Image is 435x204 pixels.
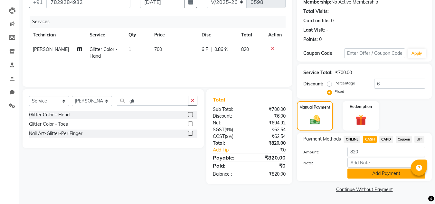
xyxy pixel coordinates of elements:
[249,171,290,178] div: ₹820.00
[249,113,290,120] div: ₹6.00
[90,46,118,59] span: Glitter Color - Hand
[347,158,425,168] input: Add Note
[249,140,290,147] div: ₹820.00
[326,27,328,34] div: -
[303,50,344,57] div: Coupon Code
[211,46,212,53] span: |
[363,136,377,143] span: CASH
[208,113,249,120] div: Discount:
[150,28,197,42] th: Price
[208,162,249,170] div: Paid:
[307,114,323,126] img: _cash.svg
[347,169,425,179] button: Add Payment
[208,120,249,126] div: Net:
[154,46,162,52] span: 700
[213,96,228,103] span: Total
[198,28,237,42] th: Disc
[29,121,68,128] div: Glitter Color - Toes
[298,160,342,166] label: Note:
[29,112,70,118] div: Glitter Color - Hand
[408,49,426,58] button: Apply
[208,133,249,140] div: ( )
[347,147,425,157] input: Amount
[335,69,352,76] div: ₹700.00
[303,17,330,24] div: Card on file:
[298,149,342,155] label: Amount:
[213,133,225,139] span: CGST
[208,154,249,161] div: Payable:
[335,89,344,94] label: Fixed
[249,162,290,170] div: ₹0
[299,104,330,110] label: Manual Payment
[303,36,318,43] div: Points:
[29,28,86,42] th: Technician
[344,136,360,143] span: ONLINE
[249,154,290,161] div: ₹820.00
[303,81,323,87] div: Discount:
[208,147,256,153] a: Add Tip
[256,147,291,153] div: ₹0
[226,134,232,139] span: 9%
[208,106,249,113] div: Sub Total:
[264,28,286,42] th: Action
[202,46,208,53] span: 6 F
[117,96,188,106] input: Search or Scan
[344,48,405,58] input: Enter Offer / Coupon Code
[33,46,69,52] span: [PERSON_NAME]
[303,27,325,34] div: Last Visit:
[379,136,393,143] span: CARD
[208,126,249,133] div: ( )
[241,46,249,52] span: 820
[208,140,249,147] div: Total:
[303,8,329,15] div: Total Visits:
[303,136,341,142] span: Payment Methods
[249,120,290,126] div: ₹694.92
[226,127,232,132] span: 9%
[331,17,334,24] div: 0
[128,46,131,52] span: 1
[249,133,290,140] div: ₹62.54
[298,186,430,193] a: Continue Without Payment
[352,113,370,127] img: _gift.svg
[86,28,125,42] th: Service
[350,104,372,110] label: Redemption
[30,16,290,28] div: Services
[125,28,150,42] th: Qty
[214,46,228,53] span: 0.86 %
[303,69,333,76] div: Service Total:
[335,80,355,86] label: Percentage
[237,28,264,42] th: Total
[213,127,224,132] span: SGST
[208,171,249,178] div: Balance :
[29,130,82,137] div: Nail Art-Glitter-Per Finger
[249,106,290,113] div: ₹700.00
[249,126,290,133] div: ₹62.54
[396,136,412,143] span: Coupon
[414,136,424,143] span: UPI
[319,36,322,43] div: 0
